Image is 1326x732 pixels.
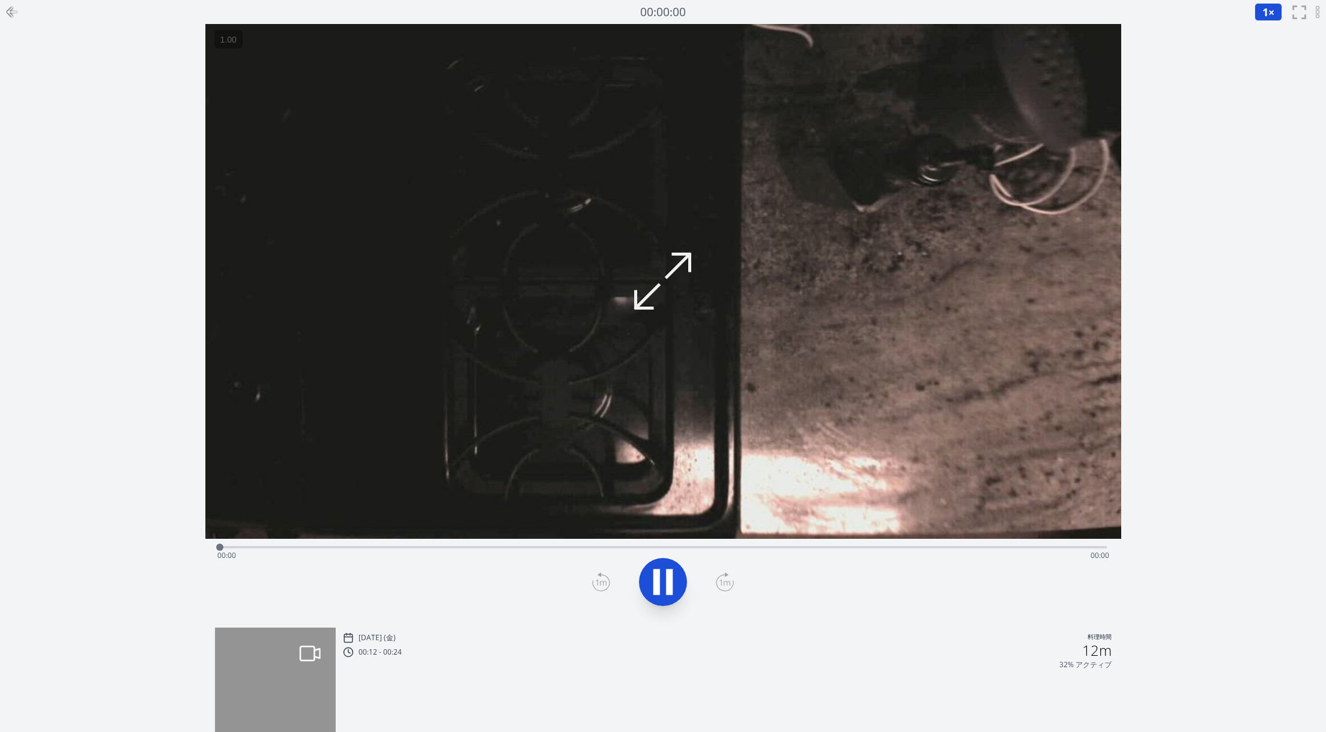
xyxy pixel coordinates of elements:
[1059,660,1112,670] p: 32% アクティブ
[1255,3,1282,21] button: 1×
[1088,632,1112,643] p: 料理時間
[640,4,686,21] a: 00:00:00
[1091,550,1109,560] span: 00:00
[359,647,402,657] p: 00:12 - 00:24
[359,633,396,643] p: [DATE] (金)
[1262,5,1268,19] span: 1
[1082,643,1112,658] h2: 12m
